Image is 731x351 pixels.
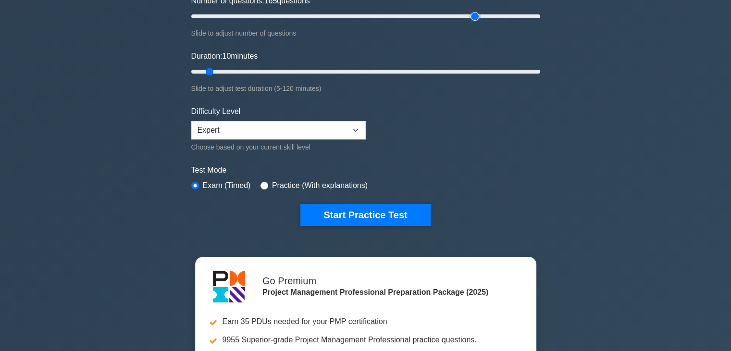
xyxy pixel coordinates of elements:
[272,180,368,191] label: Practice (With explanations)
[222,52,231,60] span: 10
[203,180,251,191] label: Exam (Timed)
[191,164,540,176] label: Test Mode
[191,27,540,39] div: Slide to adjust number of questions
[191,106,241,117] label: Difficulty Level
[300,204,430,226] button: Start Practice Test
[191,83,540,94] div: Slide to adjust test duration (5-120 minutes)
[191,141,366,153] div: Choose based on your current skill level
[191,50,258,62] label: Duration: minutes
